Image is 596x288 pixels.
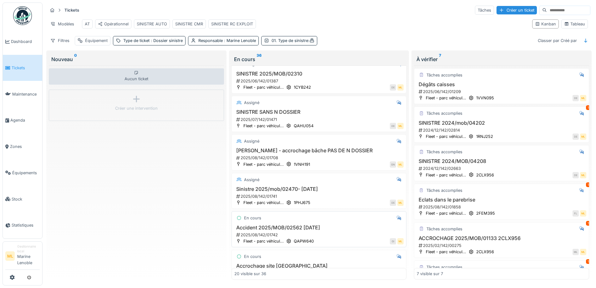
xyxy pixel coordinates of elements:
div: 2025/07/142/01471 [236,117,404,123]
div: Fleet - parc véhicul... [426,210,466,216]
h3: Accident 2025/MOB/02562 [DATE] [234,225,404,231]
span: : [308,38,314,43]
div: ML [580,172,586,178]
div: ML [580,95,586,101]
div: Tâches accomplies [426,187,462,193]
div: DE [573,95,579,101]
div: 2FEM395 [476,210,495,216]
div: GN [390,161,396,168]
div: SINISTRE AUTO [137,21,167,27]
div: ML [580,210,586,217]
div: Tâches accomplies [426,226,462,232]
div: ML [580,134,586,140]
h3: ACCROCHAGE 2025/MOB/01133 2CLX956 [417,235,586,241]
div: AT [85,21,90,27]
div: DE [573,134,579,140]
span: : Marine Lenoble [223,38,256,43]
div: 2025/06/142/01387 [236,78,404,84]
div: Type de ticket [123,38,183,44]
div: Modèles [48,19,77,29]
div: Fleet - parc véhicul... [426,249,466,255]
span: Dashboard [11,39,40,45]
span: Stock [12,196,40,202]
div: 2025/02/142/00275 [418,243,586,249]
h3: Accrochage site [GEOGRAPHIC_DATA] [234,263,404,269]
div: GI [390,238,396,244]
div: ML [397,161,404,168]
div: Fleet - parc véhicul... [426,172,466,178]
a: Équipements [3,160,42,186]
img: Badge_color-CXgf-gQk.svg [13,6,32,25]
h3: SINISTRE SANS N DOSSIER [234,109,404,115]
div: Assigné [244,177,259,183]
div: 2025/08/142/01741 [236,193,404,199]
div: 2CLX956 [476,249,494,255]
div: 2024/12/142/02663 [418,165,586,171]
div: DE [390,84,396,91]
h3: Sinistre 2025/mob/02470- [DATE] [234,186,404,192]
a: Tickets [3,55,42,81]
div: 1 [586,182,590,187]
div: Tableau [564,21,585,27]
div: Assigné [244,100,259,106]
a: Agenda [3,107,42,134]
div: Classer par Créé par [535,36,580,45]
div: 1VVN095 [476,95,494,101]
div: Tâches accomplies [426,264,462,270]
span: : Dossier sinistre [150,38,183,43]
div: 1PHJ675 [294,200,310,206]
span: Tickets [12,65,40,71]
a: ML Gestionnaire localMarine Lenoble [5,244,40,270]
div: Tâches accomplies [426,149,462,155]
a: Zones [3,134,42,160]
sup: 0 [74,55,77,63]
div: En cours [244,215,261,221]
li: Marine Lenoble [17,244,40,268]
span: Agenda [10,117,40,123]
div: Nouveau [51,55,222,63]
sup: 36 [257,55,262,63]
div: 2025/08/142/01858 [418,204,586,210]
div: DE [573,172,579,178]
a: Stock [3,186,42,212]
strong: Tickets [62,7,82,13]
div: 1 [586,105,590,110]
div: Aucun ticket [49,68,224,85]
div: Fleet - parc véhicul... [243,238,284,244]
div: En cours [234,55,404,63]
div: Fleet - parc véhicul... [426,134,466,139]
div: Gestionnaire local [17,244,40,254]
span: Statistiques [12,222,40,228]
div: 2025/06/142/01209 [418,89,586,95]
span: Maintenance [12,91,40,97]
div: Créer une intervention [115,105,158,111]
div: DE [390,200,396,206]
div: ML [580,249,586,255]
div: Créer un ticket [497,6,537,14]
sup: 7 [439,55,441,63]
div: Responsable [198,38,256,44]
div: 20 visible sur 36 [234,271,266,277]
div: Assigné [244,138,259,144]
a: Maintenance [3,81,42,107]
div: 7 visible sur 7 [417,271,443,277]
h3: [PERSON_NAME] - accrochage bâche PAS DE N DOSSIER [234,148,404,154]
div: À vérifier [416,55,587,63]
h3: SINISTRE 2024/MOB/04208 [417,158,586,164]
div: FL [573,210,579,217]
div: QAHU054 [294,123,313,129]
h3: Dégâts caisses [417,81,586,87]
div: 2024/12/142/02814 [418,127,586,133]
div: 2025/08/142/01708 [236,155,404,161]
a: Statistiques [3,212,42,238]
a: Dashboard [3,29,42,55]
div: Fleet - parc véhicul... [243,161,284,167]
h3: SINISTRE 2024/mob/04202 [417,120,586,126]
div: 1VNH191 [294,161,310,167]
div: Filtres [48,36,72,45]
div: 2025/08/142/01742 [236,232,404,238]
div: 1 [586,259,590,264]
div: Équipement [85,38,108,44]
div: ML [397,123,404,129]
div: ML [397,238,404,244]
